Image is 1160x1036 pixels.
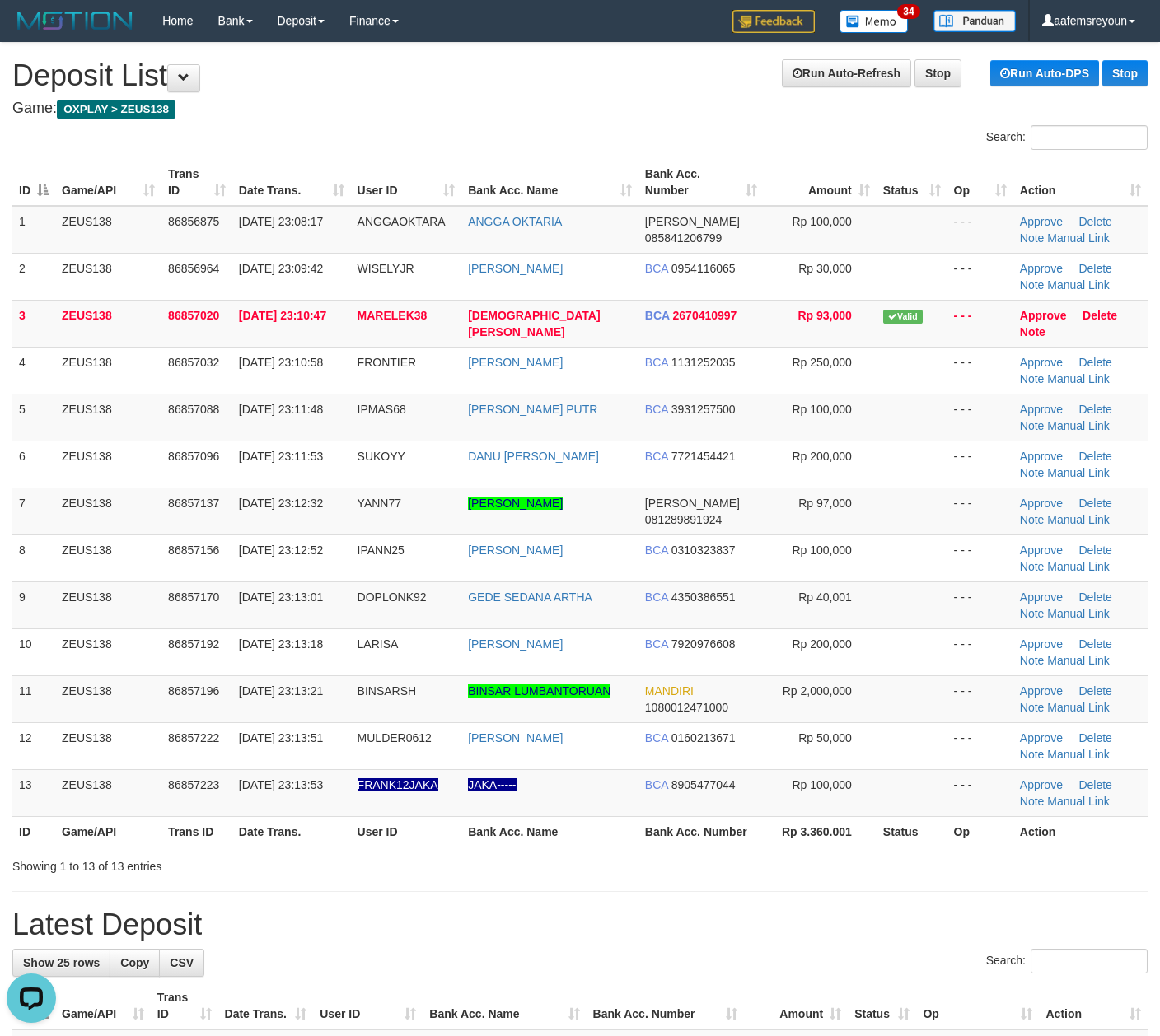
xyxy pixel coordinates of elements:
td: 4 [12,347,55,394]
span: [PERSON_NAME] [645,497,740,510]
a: Approve [1020,778,1063,791]
a: Manual Link [1047,560,1110,573]
span: Valid transaction [883,310,923,324]
label: Search: [986,125,1148,150]
span: [DATE] 23:08:17 [239,215,323,228]
th: Trans ID: activate to sort column ascending [161,159,232,206]
span: BCA [645,731,668,744]
span: Copy [120,956,149,969]
a: [PERSON_NAME] [468,731,563,744]
span: Copy 1080012471000 to clipboard [645,701,728,714]
div: Showing 1 to 13 of 13 entries [12,852,471,875]
a: Approve [1020,637,1063,651]
a: Note [1020,325,1045,338]
span: BCA [645,356,668,369]
td: 7 [12,488,55,534]
a: Manual Link [1047,654,1110,667]
span: Rp 50,000 [798,731,852,744]
span: 86856964 [168,262,219,275]
a: Delete [1078,590,1111,604]
span: BINSARSH [358,684,417,698]
span: MULDER0612 [358,731,432,744]
span: YANN77 [358,497,401,510]
span: ANGGAOKTARA [358,215,446,228]
a: Approve [1020,684,1063,698]
td: - - - [947,628,1013,675]
td: ZEUS138 [55,441,161,488]
a: Approve [1020,309,1067,322]
a: Approve [1020,215,1063,228]
td: 10 [12,628,55,675]
a: Manual Link [1047,748,1110,761]
td: 1 [12,206,55,254]
span: Rp 100,000 [792,544,851,557]
span: BCA [645,544,668,557]
img: Feedback.jpg [732,10,815,33]
th: User ID: activate to sort column ascending [351,159,462,206]
span: [DATE] 23:12:32 [239,497,323,510]
a: Copy [110,949,160,977]
span: Copy 8905477044 to clipboard [671,778,736,791]
span: Show 25 rows [23,956,100,969]
span: Copy 081289891924 to clipboard [645,513,722,526]
span: BCA [645,778,668,791]
a: Note [1020,560,1045,573]
span: Rp 100,000 [792,215,851,228]
th: Bank Acc. Number [638,816,764,847]
input: Search: [1031,949,1148,973]
a: Approve [1020,450,1063,463]
span: BCA [645,262,668,275]
a: ANGGA OKTARIA [468,215,562,228]
a: Approve [1020,731,1063,744]
td: - - - [947,253,1013,300]
a: [PERSON_NAME] [468,637,563,651]
span: Rp 97,000 [798,497,852,510]
a: Delete [1078,544,1111,557]
span: Copy 4350386551 to clipboard [671,590,736,604]
a: Stop [1102,60,1148,86]
td: - - - [947,300,1013,347]
a: Delete [1078,215,1111,228]
span: Rp 250,000 [792,356,851,369]
th: User ID [351,816,462,847]
span: IPANN25 [358,544,405,557]
th: Status [877,816,947,847]
a: [PERSON_NAME] [468,356,563,369]
th: Game/API [55,816,161,847]
a: Show 25 rows [12,949,110,977]
a: CSV [159,949,204,977]
a: Stop [914,59,961,87]
a: Note [1020,278,1045,292]
span: Copy 2670410997 to clipboard [673,309,737,322]
a: Approve [1020,403,1063,416]
span: 86857020 [168,309,219,322]
td: ZEUS138 [55,394,161,441]
td: - - - [947,441,1013,488]
span: Rp 200,000 [792,450,851,463]
th: Game/API: activate to sort column ascending [55,982,151,1029]
span: 86857192 [168,637,219,651]
th: Amount: activate to sort column ascending [744,982,848,1029]
td: - - - [947,581,1013,628]
span: Copy 3931257500 to clipboard [671,403,736,416]
span: Rp 100,000 [792,403,851,416]
a: Note [1020,607,1045,620]
span: Rp 2,000,000 [783,684,852,698]
td: ZEUS138 [55,581,161,628]
a: Manual Link [1047,607,1110,620]
a: Approve [1020,590,1063,604]
td: 3 [12,300,55,347]
td: 6 [12,441,55,488]
span: BCA [645,309,670,322]
td: 12 [12,722,55,769]
td: 9 [12,581,55,628]
td: ZEUS138 [55,488,161,534]
a: Delete [1078,497,1111,510]
img: Button%20Memo.svg [840,10,909,33]
a: Manual Link [1047,466,1110,479]
a: Delete [1078,731,1111,744]
td: - - - [947,488,1013,534]
span: Copy 0954116065 to clipboard [671,262,736,275]
a: [PERSON_NAME] PUTR [468,403,597,416]
span: 86857137 [168,497,219,510]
